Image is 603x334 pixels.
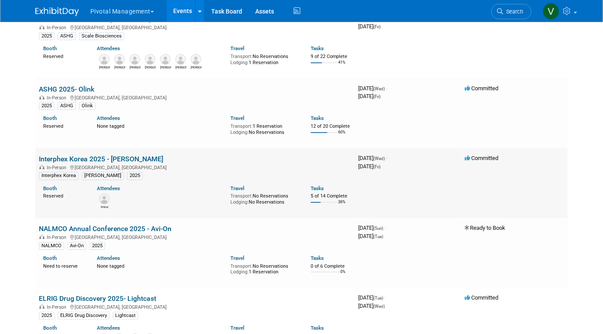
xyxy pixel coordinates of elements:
[311,263,351,269] div: 0 of 6 Complete
[358,85,387,92] span: [DATE]
[39,303,351,310] div: [GEOGRAPHIC_DATA], [GEOGRAPHIC_DATA]
[39,172,79,180] div: Interphex Korea
[97,262,224,269] div: None tagged
[89,242,105,250] div: 2025
[43,191,84,199] div: Reserved
[47,235,69,240] span: In-Person
[175,54,186,65] img: Patrick (Paddy) Boyd
[58,102,76,110] div: ASHG
[191,54,201,65] img: Melanie Janczyk
[465,294,498,301] span: Committed
[543,3,559,20] img: Valerie Weld
[311,45,324,51] a: Tasks
[373,304,385,309] span: (Wed)
[311,185,324,191] a: Tasks
[39,95,45,99] img: In-Person Event
[311,123,351,130] div: 12 of 20 Complete
[373,94,380,99] span: (Fri)
[230,269,249,275] span: Lodging:
[43,45,57,51] a: Booth
[311,115,324,121] a: Tasks
[39,235,45,239] img: In-Person Event
[358,233,383,239] span: [DATE]
[58,312,110,320] div: ELRIG Drug Discovery
[230,193,253,199] span: Transport:
[97,255,120,261] a: Attendees
[47,95,69,101] span: In-Person
[97,45,120,51] a: Attendees
[97,325,120,331] a: Attendees
[47,165,69,170] span: In-Person
[99,194,110,204] img: Imroz Ghangas
[39,155,163,163] a: Interphex Korea 2025 - [PERSON_NAME]
[230,191,298,205] div: No Reservations No Reservations
[358,225,386,231] span: [DATE]
[230,52,298,65] div: No Reservations 1 Reservation
[311,54,351,60] div: 9 of 22 Complete
[130,65,140,70] div: Kimberly Ferguson
[311,193,351,199] div: 5 of 14 Complete
[230,262,298,275] div: No Reservations 1 Reservation
[43,255,57,261] a: Booth
[358,23,380,30] span: [DATE]
[491,4,531,19] a: Search
[358,163,380,170] span: [DATE]
[145,54,155,65] img: Keith Jackson
[373,234,383,239] span: (Tue)
[39,225,171,233] a: NALMCO Annual Conference 2025 - Avi-On
[35,7,79,16] img: ExhibitDay
[160,65,171,70] div: Sanika Khare
[99,54,110,65] img: Amy Hamilton
[39,294,156,303] a: ELRIG Drug Discovery 2025- Lightcast
[145,65,156,70] div: Keith Jackson
[97,115,120,121] a: Attendees
[39,165,45,169] img: In-Person Event
[230,122,298,135] div: 1 Reservation No Reservations
[43,185,57,191] a: Booth
[160,54,171,65] img: Sanika Khare
[230,255,244,261] a: Travel
[358,93,380,99] span: [DATE]
[373,86,385,91] span: (Wed)
[39,304,45,309] img: In-Person Event
[79,102,96,110] div: Olink
[358,303,385,309] span: [DATE]
[47,25,69,31] span: In-Person
[39,94,351,101] div: [GEOGRAPHIC_DATA], [GEOGRAPHIC_DATA]
[43,262,84,269] div: Need to reserve
[67,242,86,250] div: Avi-On
[47,304,69,310] span: In-Person
[340,269,346,281] td: 0%
[43,325,57,331] a: Booth
[39,85,94,93] a: ASHG 2025- Olink
[373,164,380,169] span: (Fri)
[39,32,55,40] div: 2025
[230,115,244,121] a: Travel
[39,24,351,31] div: [GEOGRAPHIC_DATA], [GEOGRAPHIC_DATA]
[230,199,249,205] span: Lodging:
[230,185,244,191] a: Travel
[97,122,224,130] div: None tagged
[230,60,249,65] span: Lodging:
[230,263,253,269] span: Transport:
[39,233,351,240] div: [GEOGRAPHIC_DATA], [GEOGRAPHIC_DATA]
[465,85,498,92] span: Committed
[311,255,324,261] a: Tasks
[384,225,386,231] span: -
[338,130,346,142] td: 60%
[338,60,346,72] td: 41%
[113,312,138,320] div: Lightcast
[373,24,380,29] span: (Fri)
[175,65,186,70] div: Patrick (Paddy) Boyd
[114,54,125,65] img: Giovanna Prout
[39,25,45,29] img: In-Person Event
[230,130,249,135] span: Lodging:
[39,312,55,320] div: 2025
[97,185,120,191] a: Attendees
[230,325,244,331] a: Travel
[99,204,110,209] div: Imroz Ghangas
[99,65,110,70] div: Amy Hamilton
[43,52,84,60] div: Reserved
[358,294,386,301] span: [DATE]
[82,172,124,180] div: [PERSON_NAME]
